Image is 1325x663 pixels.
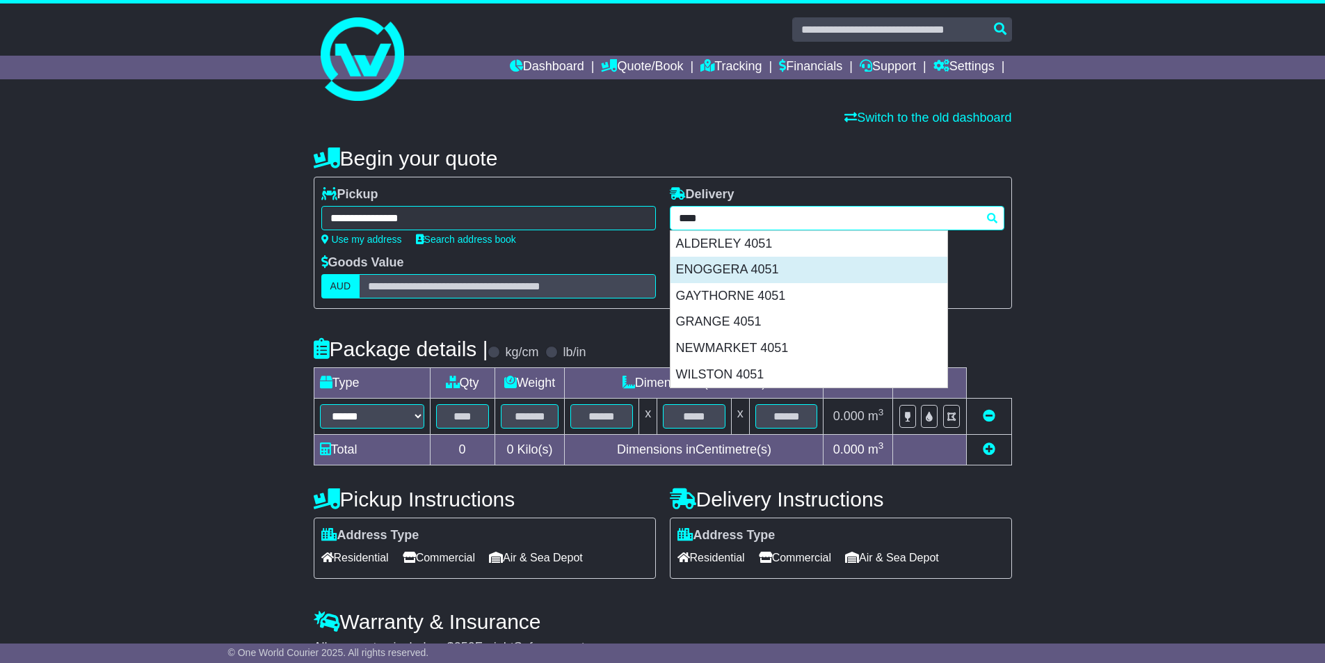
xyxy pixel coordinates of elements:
div: GRANGE 4051 [670,309,947,335]
td: Qty [430,368,495,399]
span: 0.000 [833,409,865,423]
a: Add new item [983,442,995,456]
td: x [639,399,657,435]
span: 250 [454,640,475,654]
span: Air & Sea Depot [845,547,939,568]
h4: Pickup Instructions [314,488,656,511]
span: 0.000 [833,442,865,456]
label: lb/in [563,345,586,360]
span: Air & Sea Depot [489,547,583,568]
h4: Begin your quote [314,147,1012,170]
a: Search address book [416,234,516,245]
h4: Warranty & Insurance [314,610,1012,633]
label: AUD [321,274,360,298]
td: Weight [495,368,565,399]
div: WILSTON 4051 [670,362,947,388]
a: Switch to the old dashboard [844,111,1011,125]
span: Residential [321,547,389,568]
span: Residential [677,547,745,568]
a: Quote/Book [601,56,683,79]
a: Remove this item [983,409,995,423]
a: Financials [779,56,842,79]
label: Address Type [677,528,776,543]
td: Kilo(s) [495,435,565,465]
span: 0 [506,442,513,456]
td: Dimensions in Centimetre(s) [565,435,824,465]
a: Tracking [700,56,762,79]
span: © One World Courier 2025. All rights reserved. [228,647,429,658]
span: Commercial [403,547,475,568]
td: Total [314,435,430,465]
sup: 3 [878,407,884,417]
td: Dimensions (L x W x H) [565,368,824,399]
label: Goods Value [321,255,404,271]
td: x [731,399,749,435]
label: Address Type [321,528,419,543]
a: Use my address [321,234,402,245]
a: Dashboard [510,56,584,79]
span: m [868,409,884,423]
label: kg/cm [505,345,538,360]
div: GAYTHORNE 4051 [670,283,947,310]
a: Support [860,56,916,79]
span: Commercial [759,547,831,568]
div: ENOGGERA 4051 [670,257,947,283]
span: m [868,442,884,456]
label: Delivery [670,187,734,202]
div: All our quotes include a $ FreightSafe warranty. [314,640,1012,655]
sup: 3 [878,440,884,451]
td: 0 [430,435,495,465]
a: Settings [933,56,995,79]
div: NEWMARKET 4051 [670,335,947,362]
typeahead: Please provide city [670,206,1004,230]
label: Pickup [321,187,378,202]
h4: Delivery Instructions [670,488,1012,511]
td: Type [314,368,430,399]
div: ALDERLEY 4051 [670,231,947,257]
h4: Package details | [314,337,488,360]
